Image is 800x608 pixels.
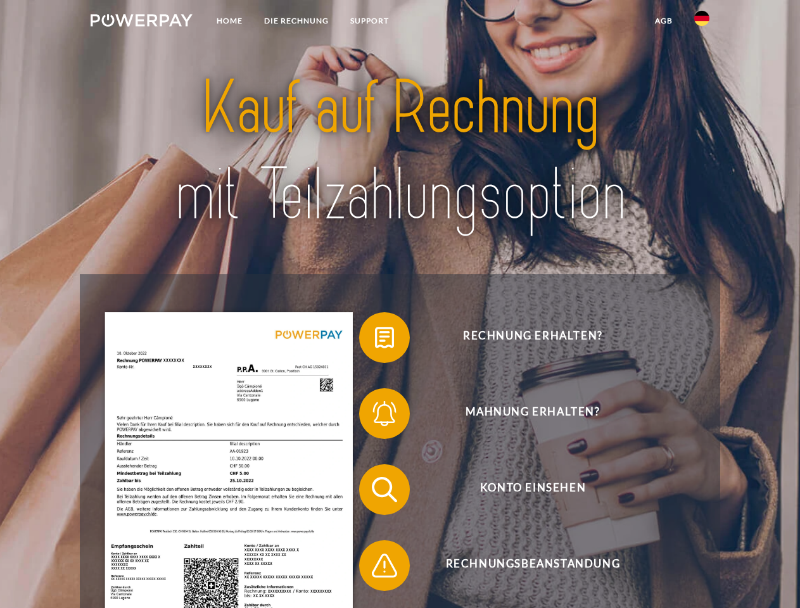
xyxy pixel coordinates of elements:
img: logo-powerpay-white.svg [91,14,193,27]
button: Mahnung erhalten? [359,388,689,439]
a: Home [206,9,253,32]
img: title-powerpay_de.svg [121,61,679,243]
img: qb_bell.svg [369,398,400,429]
button: Rechnungsbeanstandung [359,540,689,591]
a: SUPPORT [340,9,400,32]
button: Konto einsehen [359,464,689,515]
span: Rechnung erhalten? [378,312,688,363]
img: qb_bill.svg [369,322,400,353]
span: Rechnungsbeanstandung [378,540,688,591]
span: Konto einsehen [378,464,688,515]
img: qb_warning.svg [369,550,400,581]
button: Rechnung erhalten? [359,312,689,363]
a: agb [644,9,683,32]
span: Mahnung erhalten? [378,388,688,439]
a: DIE RECHNUNG [253,9,340,32]
img: de [694,11,709,26]
img: qb_search.svg [369,474,400,505]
